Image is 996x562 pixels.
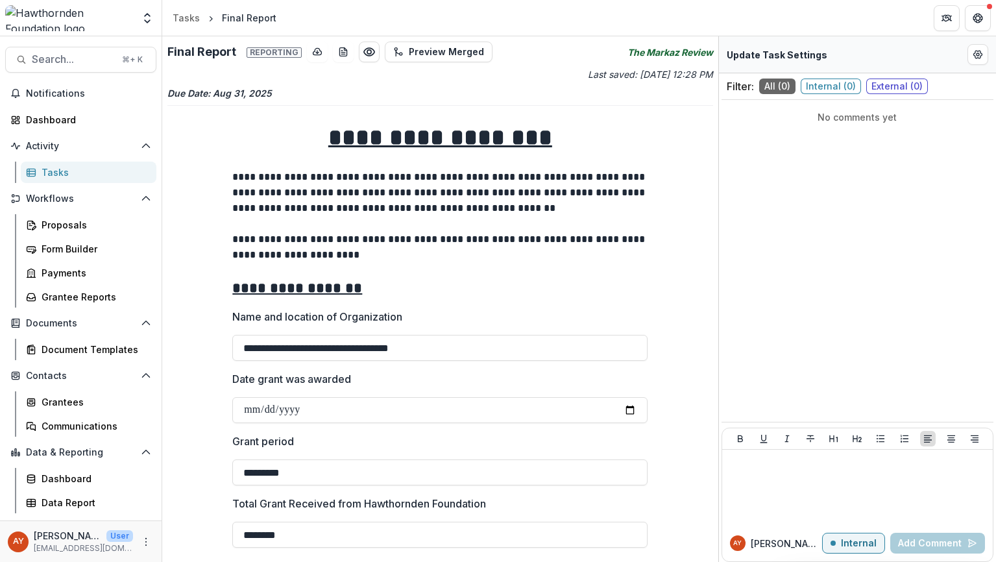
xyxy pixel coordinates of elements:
a: Dashboard [5,109,156,130]
div: Grantees [42,395,146,409]
button: Search... [5,47,156,73]
p: Internal [841,538,877,549]
span: Workflows [26,193,136,204]
button: Bold [733,431,748,446]
span: Reporting [247,47,302,58]
button: Add Comment [890,533,985,554]
button: Heading 2 [849,431,865,446]
button: Italicize [779,431,795,446]
button: Strike [803,431,818,446]
div: Andreas Yuíza [733,540,742,546]
p: Name and location of Organization [232,309,402,324]
span: External ( 0 ) [866,79,928,94]
div: Document Templates [42,343,146,356]
img: Hawthornden Foundation logo [5,5,133,31]
span: Internal ( 0 ) [801,79,861,94]
div: Data Report [42,496,146,509]
button: Open Activity [5,136,156,156]
button: download-button [307,42,328,62]
a: Dashboard [21,468,156,489]
div: Dashboard [26,113,146,127]
i: The Markaz Review [627,45,713,59]
h2: Final Report [167,45,302,59]
a: Data Report [21,492,156,513]
span: Data & Reporting [26,447,136,458]
span: Search... [32,53,114,66]
span: Documents [26,318,136,329]
p: Grant period [232,434,294,449]
div: Form Builder [42,242,146,256]
span: All ( 0 ) [759,79,796,94]
a: Form Builder [21,238,156,260]
nav: breadcrumb [167,8,282,27]
a: Tasks [21,162,156,183]
button: Ordered List [897,431,912,446]
p: Date grant was awarded [232,371,351,387]
div: Andreas Yuíza [13,537,24,546]
button: Bullet List [873,431,888,446]
div: Final Report [222,11,276,25]
p: [PERSON_NAME] [34,529,101,543]
div: Payments [42,266,146,280]
button: Open entity switcher [138,5,156,31]
div: Communications [42,419,146,433]
div: Grantee Reports [42,290,146,304]
div: Tasks [42,165,146,179]
button: Heading 1 [826,431,842,446]
p: User [106,530,133,542]
button: Underline [756,431,771,446]
div: Tasks [173,11,200,25]
div: ⌘ + K [119,53,145,67]
a: Tasks [167,8,205,27]
button: Align Center [943,431,959,446]
button: More [138,534,154,550]
p: [EMAIL_ADDRESS][DOMAIN_NAME] [34,543,133,554]
button: Preview c3807a2d-91a5-4f56-8cca-c009f1cbf46a.pdf [359,42,380,62]
button: Partners [934,5,960,31]
div: Dashboard [42,472,146,485]
button: download-word-button [333,42,354,62]
span: Notifications [26,88,151,99]
p: Update Task Settings [727,48,827,62]
button: Edit Form Settings [967,44,988,65]
button: Open Data & Reporting [5,442,156,463]
a: Proposals [21,214,156,236]
span: Contacts [26,371,136,382]
div: Proposals [42,218,146,232]
span: Activity [26,141,136,152]
button: Open Workflows [5,188,156,209]
button: Notifications [5,83,156,104]
button: Preview Merged [385,42,492,62]
p: Last saved: [DATE] 12:28 PM [443,67,712,81]
button: Open Contacts [5,365,156,386]
button: Internal [822,533,885,554]
a: Communications [21,415,156,437]
p: Due Date: Aug 31, 2025 [167,86,713,100]
a: Grantees [21,391,156,413]
p: Filter: [727,79,754,94]
button: Align Left [920,431,936,446]
button: Open Documents [5,313,156,334]
button: Get Help [965,5,991,31]
a: Payments [21,262,156,284]
p: [PERSON_NAME] [751,537,822,550]
button: Align Right [967,431,982,446]
p: No comments yet [727,110,988,124]
p: Total Grant Received from Hawthornden Foundation [232,496,486,511]
a: Document Templates [21,339,156,360]
a: Grantee Reports [21,286,156,308]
